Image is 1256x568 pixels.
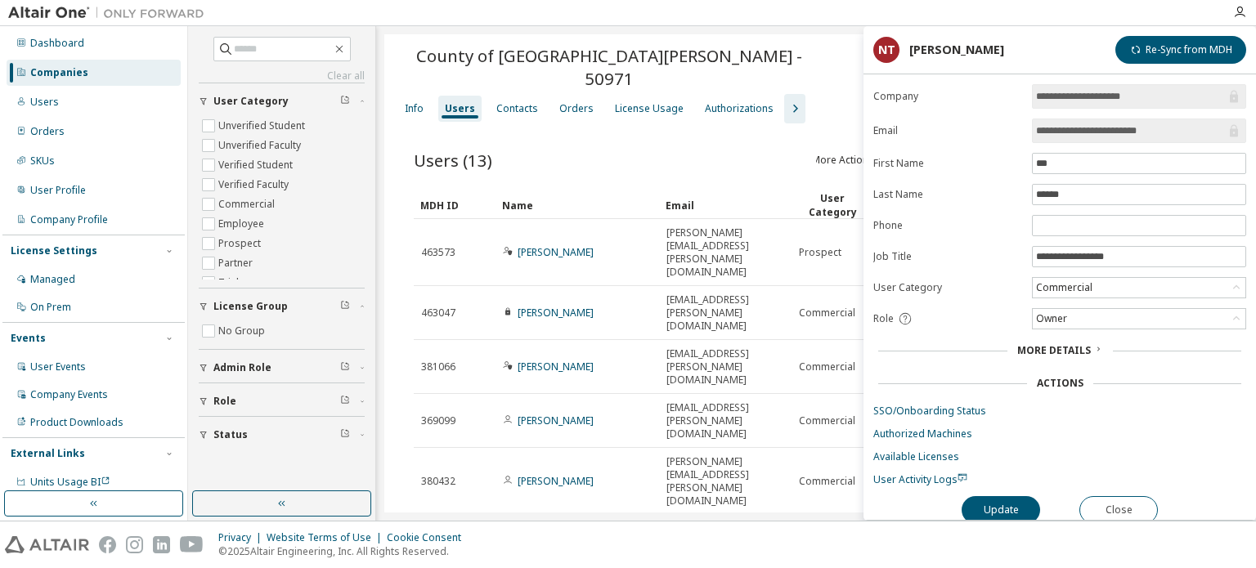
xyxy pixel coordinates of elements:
span: 380432 [421,475,455,488]
span: [EMAIL_ADDRESS][PERSON_NAME][DOMAIN_NAME] [666,401,784,441]
p: © 2025 Altair Engineering, Inc. All Rights Reserved. [218,544,471,558]
a: [PERSON_NAME] [518,360,594,373]
span: 463573 [421,246,455,259]
span: 463047 [421,306,455,320]
label: Trial [218,273,242,293]
div: Orders [30,125,65,138]
div: SKUs [30,154,55,168]
div: Owner [1033,309,1245,329]
label: Company [873,90,1022,103]
button: Role [199,383,365,419]
div: MDH ID [420,192,489,218]
div: NT [873,37,899,63]
button: User Category [199,83,365,119]
label: Email [873,124,1022,137]
div: Website Terms of Use [267,531,387,544]
span: Clear filter [340,395,350,408]
button: Admin Role [199,350,365,386]
span: Clear filter [340,361,350,374]
span: Commercial [799,306,855,320]
a: Available Licenses [873,450,1246,463]
span: [PERSON_NAME][EMAIL_ADDRESS][PERSON_NAME][DOMAIN_NAME] [666,455,784,508]
span: More Details [1017,343,1091,357]
div: Cookie Consent [387,531,471,544]
a: [PERSON_NAME] [518,414,594,427]
span: 369099 [421,414,455,427]
label: Prospect [218,234,264,253]
label: Verified Faculty [218,175,292,195]
div: User Profile [30,184,86,197]
button: Status [199,417,365,453]
label: User Category [873,281,1022,294]
span: Role [213,395,236,408]
span: [EMAIL_ADDRESS][PERSON_NAME][DOMAIN_NAME] [666,347,784,387]
div: Commercial [1034,279,1095,297]
span: Units Usage BI [30,475,110,489]
button: Update [962,496,1040,524]
span: User Category [213,95,289,108]
div: Authorizations [705,102,774,115]
div: Orders [559,102,594,115]
div: Product Downloads [30,416,123,429]
div: External Links [11,447,85,460]
a: Clear all [199,69,365,83]
span: [EMAIL_ADDRESS][PERSON_NAME][DOMAIN_NAME] [666,293,784,333]
div: Users [445,102,475,115]
label: First Name [873,157,1022,170]
span: County of [GEOGRAPHIC_DATA][PERSON_NAME] - 50971 [394,44,824,90]
div: Dashboard [30,37,84,50]
div: Events [11,332,46,345]
span: 381066 [421,360,455,373]
span: License Group [213,300,288,313]
span: [PERSON_NAME][EMAIL_ADDRESS][PERSON_NAME][DOMAIN_NAME] [666,226,784,279]
div: Name [502,192,653,218]
button: More Actions [810,146,888,174]
a: [PERSON_NAME] [518,474,594,488]
a: [PERSON_NAME] [518,306,594,320]
span: User Activity Logs [873,472,967,486]
div: Actions [1037,377,1083,390]
div: Privacy [218,531,267,544]
label: Partner [218,253,256,273]
div: License Usage [615,102,684,115]
div: [PERSON_NAME] [909,43,1004,56]
img: youtube.svg [180,536,204,553]
img: linkedin.svg [153,536,170,553]
button: Close [1079,496,1158,524]
img: instagram.svg [126,536,143,553]
label: Job Title [873,250,1022,263]
span: Commercial [799,414,855,427]
label: Employee [218,214,267,234]
div: Company Profile [30,213,108,226]
label: Commercial [218,195,278,214]
div: Company Events [30,388,108,401]
label: Last Name [873,188,1022,201]
a: [PERSON_NAME] [518,245,594,259]
div: Info [405,102,424,115]
span: Prospect [799,246,841,259]
span: Status [213,428,248,441]
label: Unverified Student [218,116,308,136]
span: Commercial [799,475,855,488]
div: Email [666,192,785,218]
label: Phone [873,219,1022,232]
div: Users [30,96,59,109]
img: Altair One [8,5,213,21]
span: Role [873,312,894,325]
div: User Category [798,191,867,219]
div: Companies [30,66,88,79]
div: Contacts [496,102,538,115]
span: Clear filter [340,300,350,313]
div: On Prem [30,301,71,314]
label: No Group [218,321,268,341]
span: Commercial [799,360,855,373]
a: SSO/Onboarding Status [873,405,1246,418]
div: Commercial [1033,278,1245,297]
button: Re-Sync from MDH [1115,36,1246,64]
div: Owner [1034,310,1070,328]
span: Clear filter [340,95,350,108]
div: License Settings [11,244,97,257]
label: Verified Student [218,155,296,175]
span: Users (13) [414,149,492,172]
span: Clear filter [340,428,350,441]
